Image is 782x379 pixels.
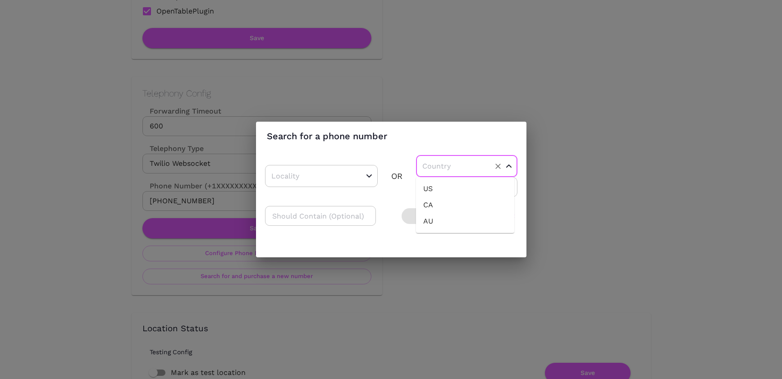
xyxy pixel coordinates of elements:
button: Close [503,161,514,172]
h2: Search for a phone number [256,122,526,151]
li: AU [416,213,514,229]
input: Should Contain (Optional) [265,206,376,226]
div: OR [391,169,402,183]
button: Open [364,171,375,182]
button: Clear [492,160,504,173]
input: Country [420,159,485,173]
li: CA [416,197,514,213]
input: Locality [269,169,346,183]
li: US [416,181,514,197]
